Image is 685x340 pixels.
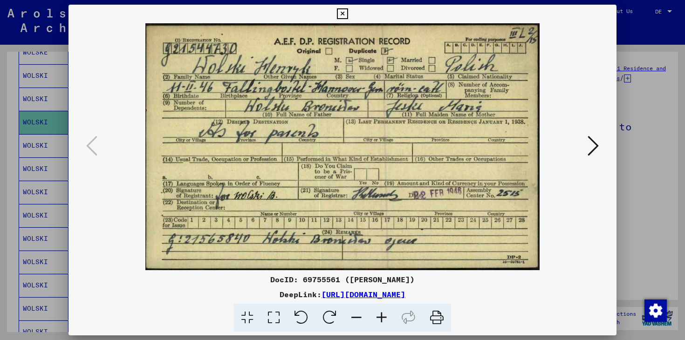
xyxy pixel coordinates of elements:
[68,274,616,285] div: DocID: 69755561 ([PERSON_NAME])
[322,290,405,299] a: [URL][DOMAIN_NAME]
[68,289,616,300] div: DeepLink:
[100,23,585,270] img: 001.jpg
[644,299,667,322] img: Change consent
[644,299,666,321] div: Change consent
